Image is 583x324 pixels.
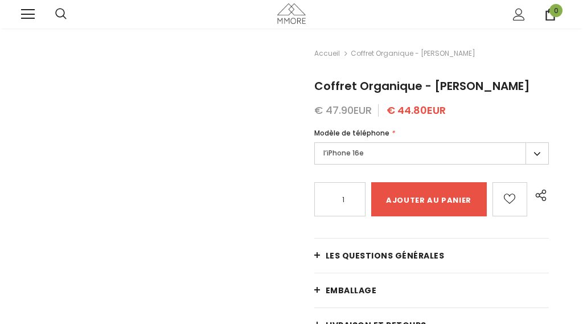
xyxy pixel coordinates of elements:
label: l’iPhone 16e [314,142,549,165]
a: Les questions générales [314,239,549,273]
span: Modèle de téléphone [314,128,389,138]
span: Coffret Organique - [PERSON_NAME] [351,47,475,60]
span: € 47.90EUR [314,103,372,117]
img: Cas MMORE [277,3,306,23]
span: € 44.80EUR [387,103,446,117]
span: Les questions générales [326,250,445,261]
span: 0 [549,4,563,17]
a: 0 [544,9,556,20]
span: Coffret Organique - [PERSON_NAME] [314,78,530,94]
a: Accueil [314,47,340,60]
input: Ajouter au panier [371,182,487,216]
